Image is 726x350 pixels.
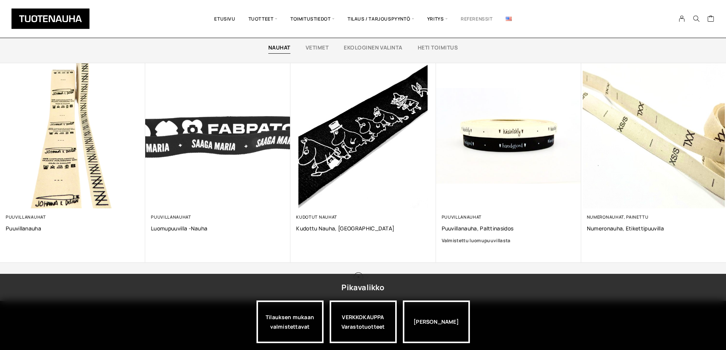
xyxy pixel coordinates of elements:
a: Puuvillanauha [6,225,139,232]
div: Pikavalikko [341,281,384,294]
a: Tilauksen mukaan valmistettavat [256,300,324,343]
a: Kudottu nauha, [GEOGRAPHIC_DATA] [296,225,430,232]
a: Ekologinen valinta [344,44,402,51]
a: Puuvillanauhat [151,214,191,220]
a: VERKKOKAUPPAVarastotuotteet [330,300,397,343]
img: English [506,17,512,21]
a: Numeronauha, etikettipuuvilla [587,225,721,232]
a: Puuvillanauhat [6,214,46,220]
a: Heti toimitus [418,44,458,51]
a: Luomupuuvilla -nauha [151,225,285,232]
a: Kudotut nauhat [296,214,337,220]
a: My Account [675,15,689,22]
span: Tilaus / Tarjouspyyntö [341,6,421,32]
span: Toimitustiedot [284,6,341,32]
a: Referenssit [454,6,499,32]
img: Etusivu 53 [436,63,581,208]
button: Search [689,15,704,22]
span: Tuotteet [242,6,284,32]
a: Numeronauhat, painettu [587,214,649,220]
a: Cart [707,15,715,24]
span: Valmistettu luomupuuvillasta [442,237,511,244]
a: Nauhat [268,44,290,51]
a: Valmistettu luomupuuvillasta [442,237,575,245]
a: Puuvillanauha, palttinasidos [442,225,575,232]
a: Puuvillanauhat [442,214,482,220]
a: Etusivu [208,6,242,32]
div: VERKKOKAUPPA Varastotuotteet [330,300,397,343]
a: Vetimet [306,44,329,51]
span: Yritys [421,6,454,32]
div: [PERSON_NAME] [403,300,470,343]
img: Tuotenauha Oy [11,8,90,29]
